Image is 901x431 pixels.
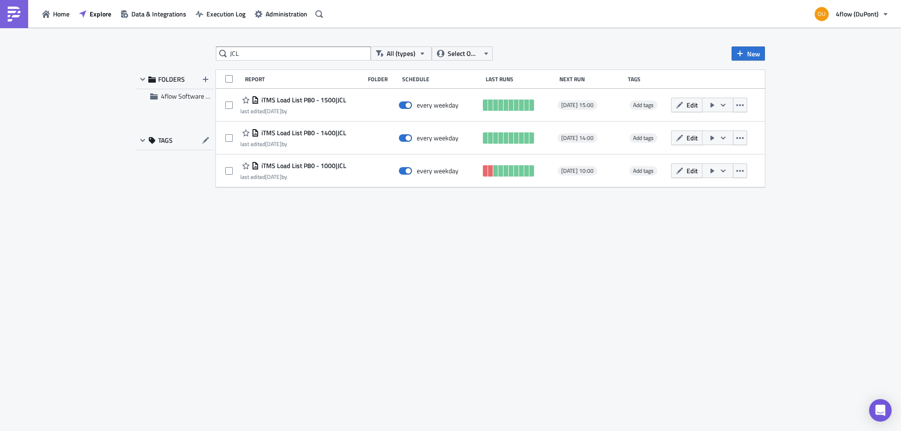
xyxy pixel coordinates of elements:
[809,4,894,24] button: 4flow (DuPont)
[245,76,363,83] div: Report
[417,101,458,109] div: every weekday
[266,9,307,19] span: Administration
[53,9,69,19] span: Home
[259,129,346,137] span: iTMS Load List P80 - 1400|JCL
[633,100,654,109] span: Add tags
[417,167,458,175] div: every weekday
[250,7,312,21] button: Administration
[747,49,760,59] span: New
[387,48,415,59] span: All (types)
[814,6,830,22] img: Avatar
[161,91,219,101] span: 4flow Software KAM
[158,75,185,84] span: FOLDERS
[74,7,116,21] button: Explore
[687,100,698,110] span: Edit
[629,133,657,143] span: Add tags
[131,9,186,19] span: Data & Integrations
[869,399,892,422] div: Open Intercom Messenger
[732,46,765,61] button: New
[629,100,657,110] span: Add tags
[206,9,245,19] span: Execution Log
[240,173,346,180] div: last edited by
[402,76,481,83] div: Schedule
[116,7,191,21] button: Data & Integrations
[671,131,702,145] button: Edit
[90,9,111,19] span: Explore
[633,166,654,175] span: Add tags
[216,46,371,61] input: Search Reports
[561,134,594,142] span: [DATE] 14:00
[265,139,282,148] time: 2025-05-16T13:57:05Z
[38,7,74,21] button: Home
[240,140,346,147] div: last edited by
[561,167,594,175] span: [DATE] 10:00
[371,46,432,61] button: All (types)
[259,162,346,170] span: iTMS Load List P80 - 1000|JCL
[265,172,282,181] time: 2025-05-16T13:54:02Z
[687,133,698,143] span: Edit
[687,166,698,176] span: Edit
[628,76,667,83] div: Tags
[561,101,594,109] span: [DATE] 15:00
[629,166,657,176] span: Add tags
[559,76,624,83] div: Next Run
[448,48,479,59] span: Select Owner
[368,76,397,83] div: Folder
[836,9,878,19] span: 4flow (DuPont)
[417,134,458,142] div: every weekday
[259,96,346,104] span: iTMS Load List P80 - 1500|JCL
[265,107,282,115] time: 2025-05-16T14:00:29Z
[191,7,250,21] button: Execution Log
[432,46,493,61] button: Select Owner
[158,136,173,145] span: TAGS
[240,108,346,115] div: last edited by
[633,133,654,142] span: Add tags
[486,76,555,83] div: Last Runs
[671,163,702,178] button: Edit
[671,98,702,112] button: Edit
[7,7,22,22] img: PushMetrics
